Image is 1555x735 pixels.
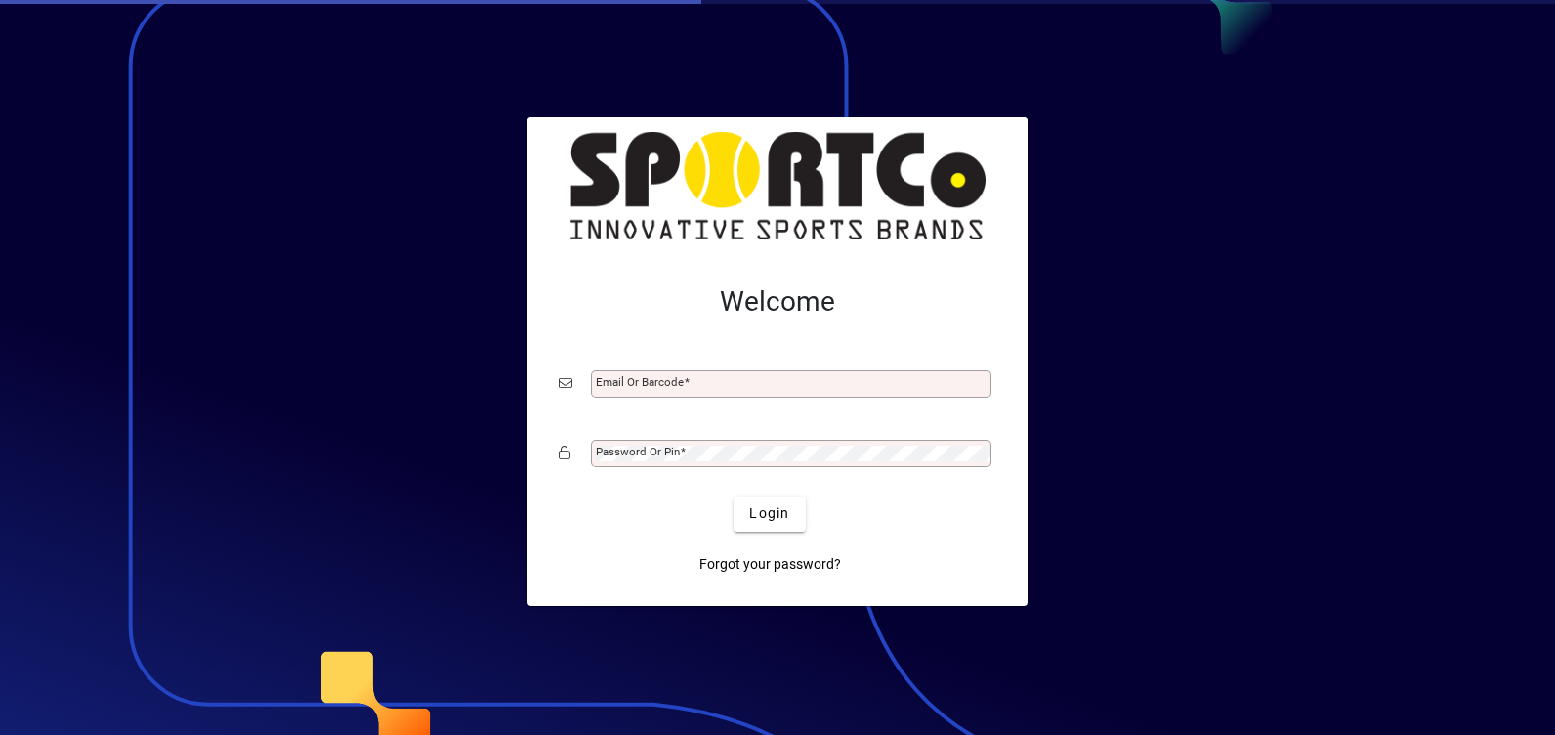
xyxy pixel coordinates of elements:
h2: Welcome [559,285,996,319]
mat-label: Email or Barcode [596,375,684,389]
span: Forgot your password? [699,554,841,575]
span: Login [749,503,789,524]
button: Login [734,497,805,532]
a: Forgot your password? [692,547,849,583]
mat-label: Password or Pin [596,445,680,458]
